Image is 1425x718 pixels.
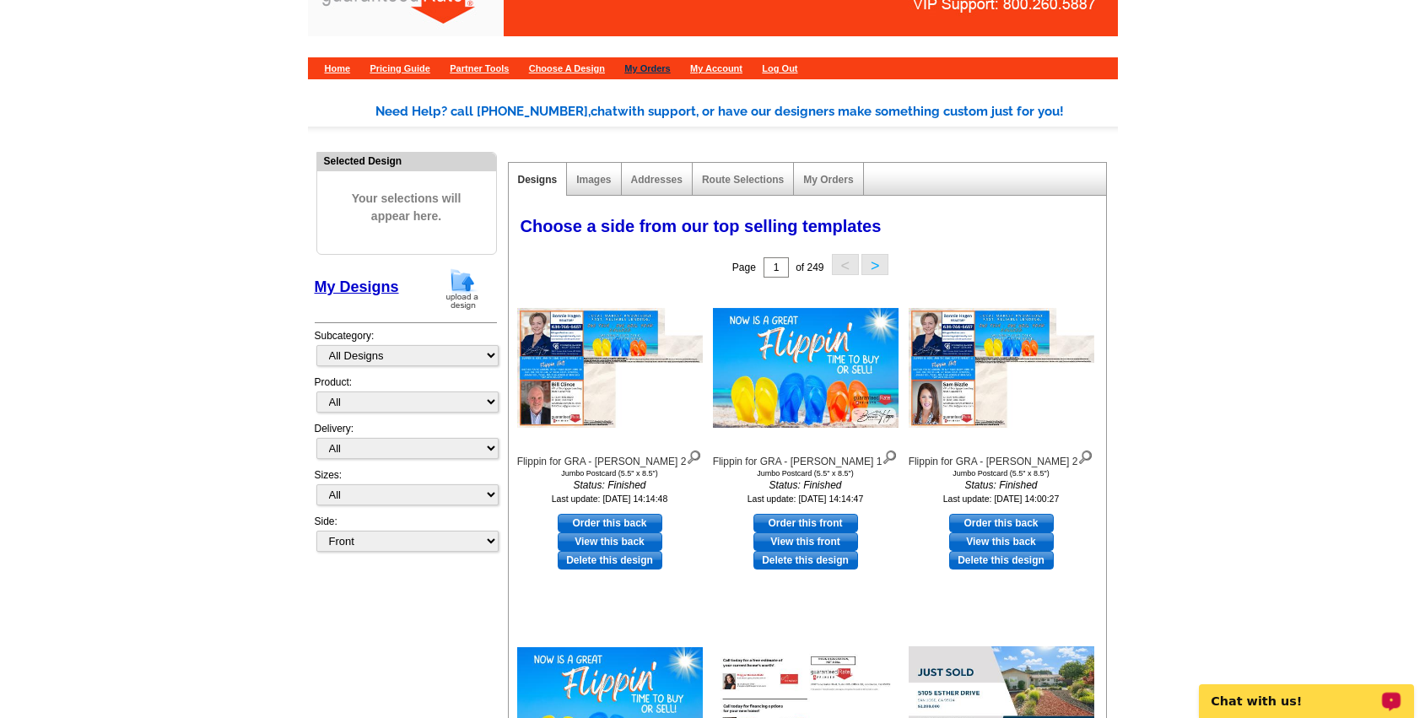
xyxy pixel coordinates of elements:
[315,467,497,514] div: Sizes:
[803,174,853,186] a: My Orders
[882,446,898,465] img: view design details
[315,375,497,421] div: Product:
[517,308,703,428] img: Flippin for GRA - Bill Clince 2
[832,254,859,275] button: <
[909,308,1094,428] img: Flippin for GRA - Sam Bizzle 2
[732,262,756,273] span: Page
[370,63,430,73] a: Pricing Guide
[713,469,899,478] div: Jumbo Postcard (5.5" x 8.5")
[518,174,558,186] a: Designs
[949,551,1054,570] a: Delete this design
[753,551,858,570] a: Delete this design
[753,514,858,532] a: use this design
[558,514,662,532] a: use this design
[521,217,882,235] span: Choose a side from our top selling templates
[325,63,351,73] a: Home
[315,421,497,467] div: Delivery:
[909,446,1094,469] div: Flippin for GRA - [PERSON_NAME] 2
[702,174,784,186] a: Route Selections
[315,514,497,553] div: Side:
[315,328,497,375] div: Subcategory:
[713,446,899,469] div: Flippin for GRA - [PERSON_NAME] 1
[529,63,605,73] a: Choose A Design
[686,446,702,465] img: view design details
[861,254,888,275] button: >
[949,532,1054,551] a: View this back
[713,308,899,428] img: Flippin for GRA - Bill Clince 1
[909,478,1094,493] i: Status: Finished
[796,262,823,273] span: of 249
[440,267,484,310] img: upload-design
[558,551,662,570] a: Delete this design
[576,174,611,186] a: Images
[591,104,618,119] span: chat
[1188,665,1425,718] iframe: LiveChat chat widget
[624,63,670,73] a: My Orders
[748,494,864,504] small: Last update: [DATE] 14:14:47
[552,494,668,504] small: Last update: [DATE] 14:14:48
[517,446,703,469] div: Flippin for GRA - [PERSON_NAME] 2
[558,532,662,551] a: View this back
[631,174,683,186] a: Addresses
[949,514,1054,532] a: use this design
[762,63,797,73] a: Log Out
[315,278,399,295] a: My Designs
[909,469,1094,478] div: Jumbo Postcard (5.5" x 8.5")
[317,153,496,169] div: Selected Design
[753,532,858,551] a: View this front
[943,494,1060,504] small: Last update: [DATE] 14:00:27
[330,173,483,242] span: Your selections will appear here.
[517,478,703,493] i: Status: Finished
[450,63,509,73] a: Partner Tools
[690,63,742,73] a: My Account
[713,478,899,493] i: Status: Finished
[1077,446,1093,465] img: view design details
[375,102,1118,121] div: Need Help? call [PHONE_NUMBER], with support, or have our designers make something custom just fo...
[517,469,703,478] div: Jumbo Postcard (5.5" x 8.5")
